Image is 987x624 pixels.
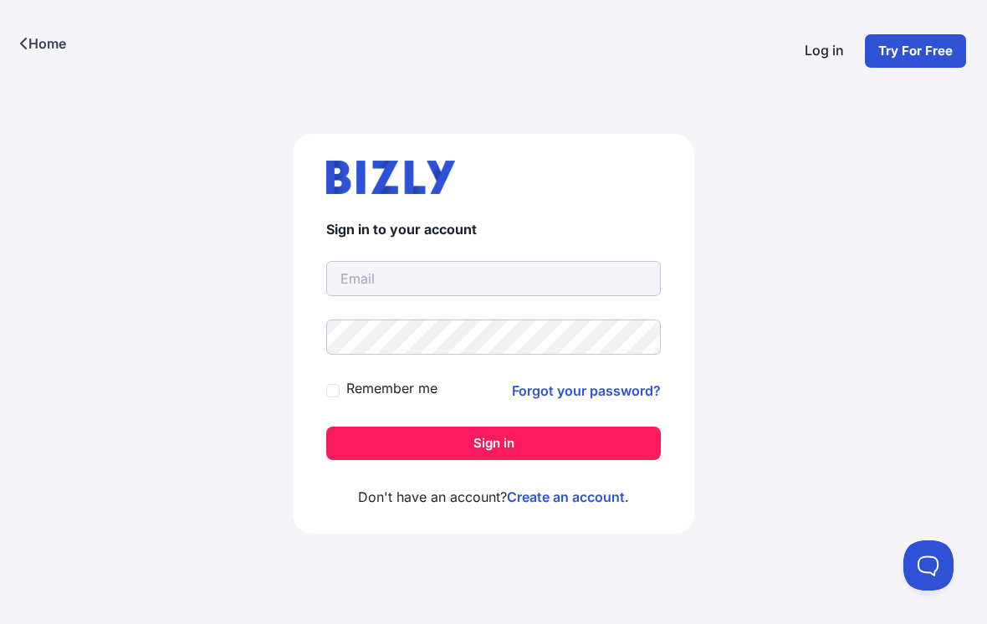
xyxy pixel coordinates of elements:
a: Try For Free [864,33,967,69]
label: Remember me [346,378,437,398]
iframe: Toggle Customer Support [903,540,954,591]
h4: Sign in to your account [326,221,661,238]
a: Forgot your password? [512,381,661,401]
p: Don't have an account? . [326,487,661,507]
input: Email [326,261,661,296]
img: bizly_logo.svg [326,161,455,194]
a: Log in [791,33,857,69]
a: Create an account [507,488,625,505]
button: Sign in [326,427,661,460]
